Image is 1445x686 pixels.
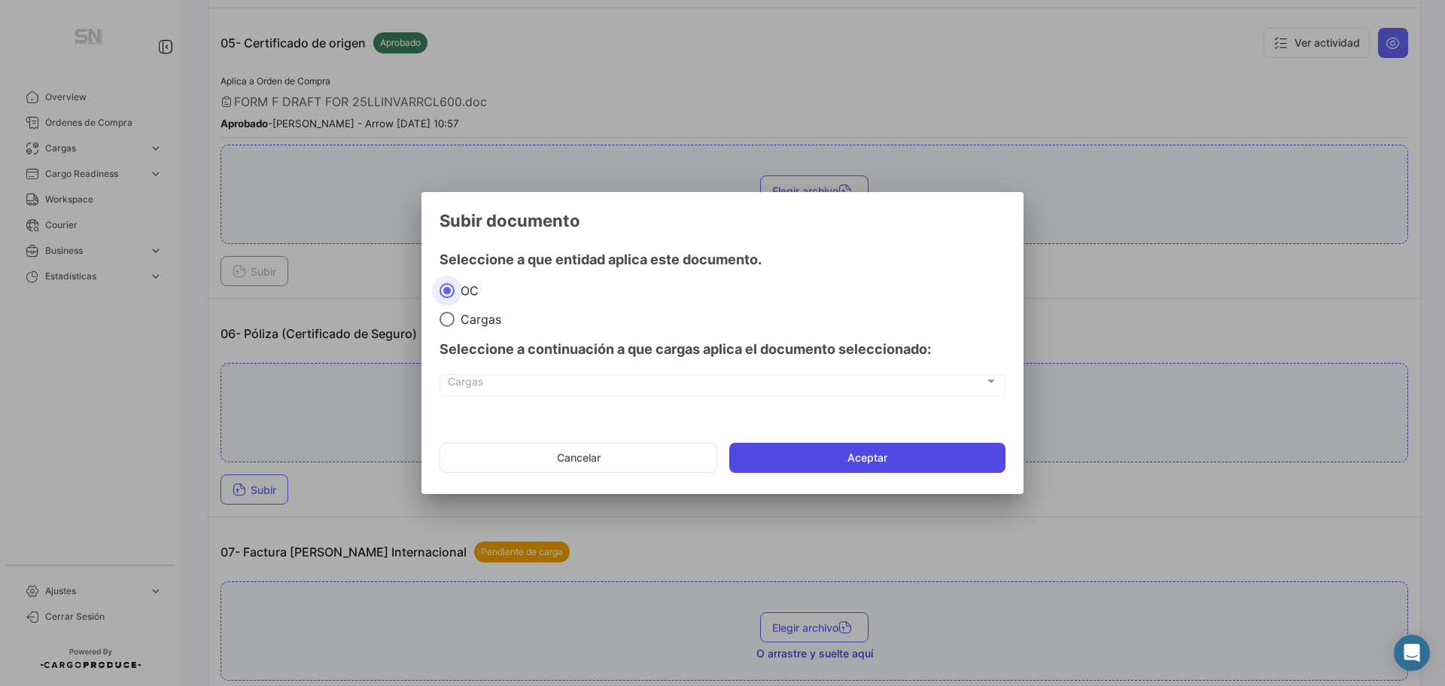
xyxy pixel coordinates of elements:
h3: Subir documento [440,210,1005,231]
button: Cancelar [440,443,717,473]
span: OC [455,283,479,298]
span: Cargas [448,378,984,391]
h4: Seleccione a que entidad aplica este documento. [440,249,1005,270]
button: Aceptar [729,443,1005,473]
div: Abrir Intercom Messenger [1394,635,1430,671]
h4: Seleccione a continuación a que cargas aplica el documento seleccionado: [440,339,1005,360]
span: Cargas [455,312,501,327]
